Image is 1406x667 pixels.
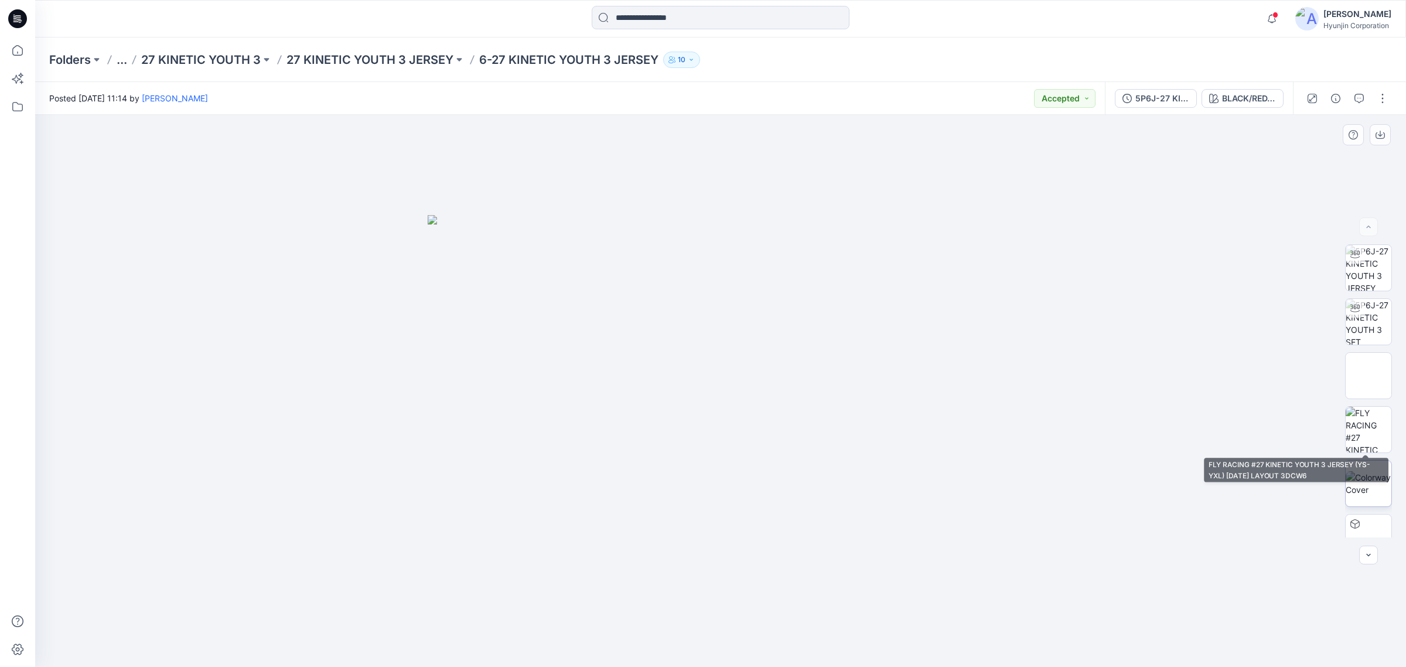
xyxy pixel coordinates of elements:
[678,53,685,66] p: 10
[428,215,1013,667] img: eyJhbGciOiJIUzI1NiIsImtpZCI6IjAiLCJzbHQiOiJzZXMiLCJ0eXAiOiJKV1QifQ.eyJkYXRhIjp7InR5cGUiOiJzdG9yYW...
[1346,299,1391,345] img: 5P6J-27 KINETIC YOUTH 3 SET
[1135,92,1189,105] div: 5P6J-27 KINETIC YOUTH 3 SET
[663,52,700,68] button: 10
[1346,471,1391,496] img: Colorway Cover
[49,52,91,68] a: Folders
[1202,89,1284,108] button: BLACK/RED/WHITE
[1346,407,1391,452] img: FLY RACING #27 KINETIC YOUTH 3 JERSEY (YS-YXL) 25.07.04 LAYOUT 3DCW6
[141,52,261,68] a: 27 KINETIC YOUTH 3
[1295,7,1319,30] img: avatar
[142,93,208,103] a: [PERSON_NAME]
[1346,245,1391,291] img: 5P6J-27 KINETIC YOUTH 3 JERSEY
[1115,89,1197,108] button: 5P6J-27 KINETIC YOUTH 3 SET
[1323,7,1391,21] div: [PERSON_NAME]
[1323,21,1391,30] div: Hyunjin Corporation
[479,52,658,68] p: 6-27 KINETIC YOUTH 3 JERSEY
[117,52,127,68] button: ...
[1359,370,1378,382] img: BF
[49,92,208,104] span: Posted [DATE] 11:14 by
[1346,515,1391,560] img: 5P6J-27 KINETIC YOUTH 3 SET BLACK/RED/WHITE
[1326,89,1345,108] button: Details
[1222,92,1276,105] div: BLACK/RED/WHITE
[286,52,453,68] a: 27 KINETIC YOUTH 3 JERSEY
